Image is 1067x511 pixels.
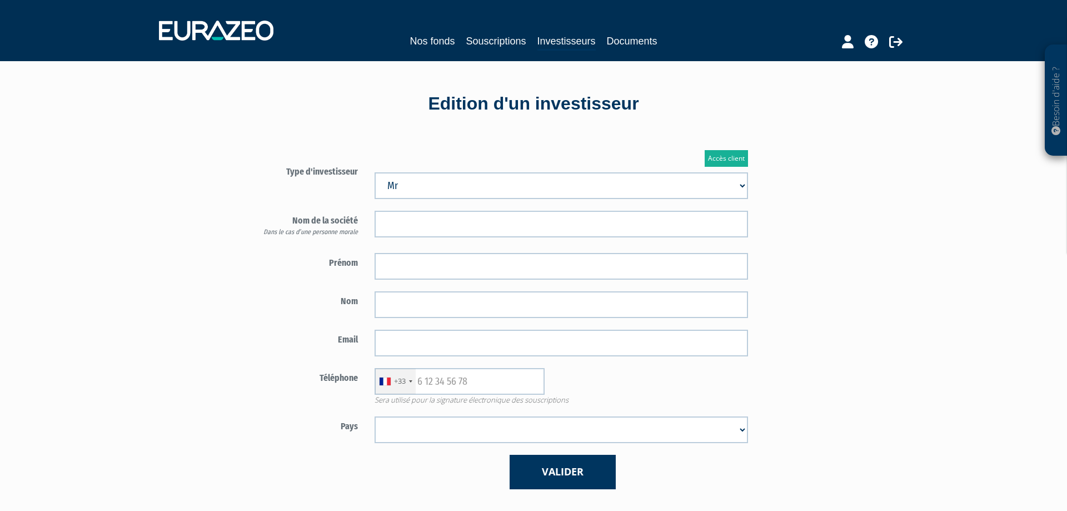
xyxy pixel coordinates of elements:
[537,33,596,51] a: Investisseurs
[1050,51,1063,151] p: Besoin d'aide ?
[159,21,273,41] img: 1732889491-logotype_eurazeo_blanc_rvb.png
[366,395,756,405] span: Sera utilisé pour la signature électronique des souscriptions
[394,376,406,386] div: +33
[705,150,748,167] a: Accès client
[236,162,366,178] label: Type d'investisseur
[236,368,366,385] label: Téléphone
[236,416,366,433] label: Pays
[466,33,526,49] a: Souscriptions
[375,368,545,395] input: 6 12 34 56 78
[236,291,366,308] label: Nom
[236,253,366,270] label: Prénom
[236,211,366,237] label: Nom de la société
[410,33,455,49] a: Nos fonds
[375,369,416,394] div: France: +33
[245,227,358,237] div: Dans le cas d’une personne morale
[607,33,657,49] a: Documents
[510,455,616,489] button: Valider
[217,91,850,117] div: Edition d'un investisseur
[236,330,366,346] label: Email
